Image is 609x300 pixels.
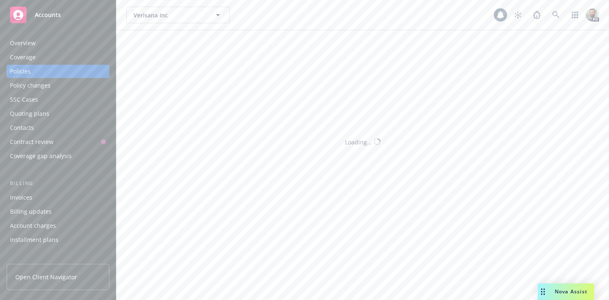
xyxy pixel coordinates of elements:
div: Contacts [10,121,34,134]
span: Verisana Inc [133,11,205,20]
span: Open Client Navigator [15,273,77,281]
div: Overview [10,37,36,50]
a: Report a Bug [529,7,545,23]
a: Installment plans [7,233,109,246]
div: Coverage [10,51,36,64]
a: Overview [7,37,109,50]
a: Quoting plans [7,107,109,120]
a: Contacts [7,121,109,134]
a: Search [548,7,564,23]
div: Account charges [10,219,56,232]
div: Loading... [345,137,372,146]
div: Billing updates [10,205,52,218]
div: Policies [10,65,31,78]
div: Quoting plans [10,107,49,120]
div: Coverage gap analysis [10,149,72,163]
a: Billing updates [7,205,109,218]
a: Coverage [7,51,109,64]
a: Invoices [7,191,109,204]
span: Accounts [35,12,61,18]
a: Policy changes [7,79,109,92]
div: SSC Cases [10,93,38,106]
div: Billing [7,179,109,188]
a: SSC Cases [7,93,109,106]
div: Installment plans [10,233,58,246]
a: Policies [7,65,109,78]
img: photo [586,8,599,22]
button: Nova Assist [538,283,594,300]
span: Nova Assist [555,288,587,295]
div: Contract review [10,135,53,149]
div: Drag to move [538,283,548,300]
div: Policy changes [10,79,51,92]
div: Invoices [10,191,32,204]
a: Accounts [7,3,109,27]
a: Coverage gap analysis [7,149,109,163]
a: Switch app [567,7,583,23]
a: Stop snowing [510,7,526,23]
button: Verisana Inc [126,7,230,23]
a: Contract review [7,135,109,149]
a: Account charges [7,219,109,232]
